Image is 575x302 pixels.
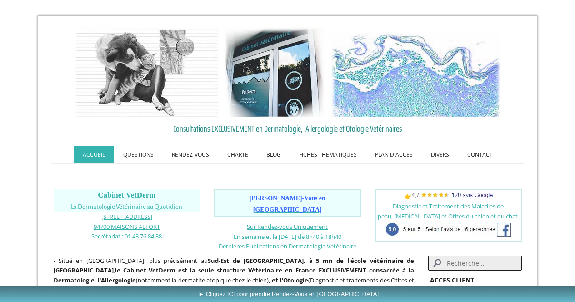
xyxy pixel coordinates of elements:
[94,222,160,231] a: 94700 MAISONS ALFORT
[94,223,160,231] span: 94700 MAISONS ALFORT
[378,202,504,220] a: Diagnostic et Traitement des Maladies de peau,
[428,256,521,271] input: Search
[218,146,257,163] a: CHARTE
[54,257,415,275] strong: Sud-Est de [GEOGRAPHIC_DATA], à 5 mn de l'école vétérinaire de [GEOGRAPHIC_DATA]
[91,232,162,240] span: Secrétariat : 01 43 76 84 38
[269,276,308,284] b: , et l'Otologie
[101,213,152,221] span: [STREET_ADDRESS]
[74,146,114,163] a: ACCUEIL
[430,276,474,284] strong: ACCES CLIENT
[290,146,366,163] a: FICHES THEMATIQUES
[54,266,415,284] b: France EXCLUSIVEMENT consacrée à la Dermatologie, l'Allergologie
[250,195,325,213] span: [PERSON_NAME]-Vous en [GEOGRAPHIC_DATA]
[422,146,458,163] a: DIVERS
[198,291,379,297] span: ► Cliquez ICI pour prendre Rendez-Vous en [GEOGRAPHIC_DATA]
[163,146,218,163] a: RENDEZ-VOUS
[101,212,152,221] a: [STREET_ADDRESS]
[366,146,422,163] a: PLAN D'ACCES
[123,266,293,274] b: Cabinet VetDerm est la seule structure Vétérinaire en
[114,146,163,163] a: QUESTIONS
[247,223,328,231] a: Sur Rendez-vous Uniquement
[219,242,356,250] a: Dernières Publications en Dermatologie Vétérinaire
[394,212,518,220] a: [MEDICAL_DATA] et Otites du chien et du chat
[250,195,325,213] a: [PERSON_NAME]-Vous en [GEOGRAPHIC_DATA]
[54,257,415,294] span: - Situé en [GEOGRAPHIC_DATA], plus précisément au , (notamment la dermatite atopique chez le chie...
[115,266,120,274] strong: le
[71,203,182,210] span: La Dermatologie Vétérinaire au Quotidien
[234,233,341,241] span: En semaine et le [DATE] de 8h40 à 18h40
[54,122,522,135] a: Consultations EXCLUSIVEMENT en Dermatologie, Allergologie et Otologie Vétérinaires
[98,191,155,199] span: Cabinet VetDerm
[404,192,493,200] span: 👉
[257,146,290,163] a: BLOG
[458,146,502,163] a: CONTACT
